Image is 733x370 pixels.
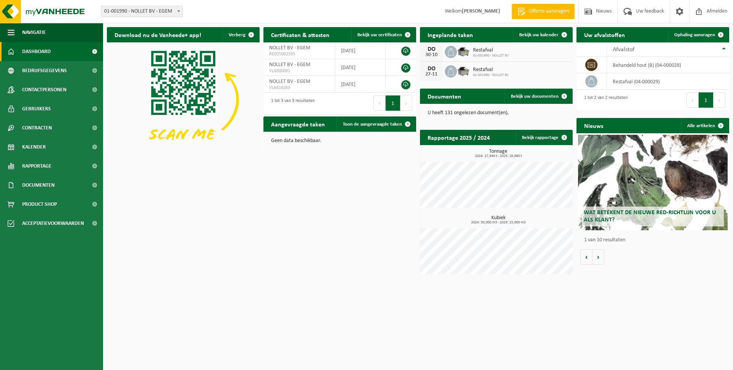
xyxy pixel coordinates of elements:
span: Product Shop [22,195,57,214]
button: Vorige [580,249,593,265]
button: Verberg [223,27,259,42]
span: NOLLET BV - EGEM [269,79,310,84]
span: 2024: 30,000 m3 - 2025: 15,000 m3 [424,221,573,225]
span: Restafval [473,47,509,53]
strong: [PERSON_NAME] [462,8,500,14]
h3: Tonnage [424,149,573,158]
button: Next [714,92,725,108]
td: [DATE] [335,59,385,76]
a: Bekijk uw documenten [505,89,572,104]
h3: Kubiek [424,215,573,225]
span: 01-001990 - NOLLET BV - EGEM [101,6,183,17]
span: Kalender [22,137,46,157]
h2: Certificaten & attesten [263,27,337,42]
a: Bekijk uw kalender [513,27,572,42]
div: DO [424,46,439,52]
h2: Rapportage 2025 / 2024 [420,130,497,145]
span: Wat betekent de nieuwe RED-richtlijn voor u als klant? [584,210,716,223]
span: Afvalstof [613,47,635,53]
div: 1 tot 3 van 3 resultaten [267,95,315,111]
a: Alle artikelen [681,118,728,133]
span: 01-001990 - NOLLET BV [473,53,509,58]
span: VLA900091 [269,68,329,74]
a: Toon de aangevraagde taken [337,116,415,132]
div: 30-10 [424,52,439,58]
div: 27-11 [424,72,439,77]
h2: Nieuws [576,118,611,133]
span: 01-001990 - NOLLET BV [473,73,509,78]
span: Acceptatievoorwaarden [22,214,84,233]
td: [DATE] [335,42,385,59]
span: Restafval [473,67,509,73]
p: Geen data beschikbaar. [271,138,408,144]
span: 01-001990 - NOLLET BV - EGEM [101,6,182,17]
button: Previous [373,95,386,111]
img: WB-5000-GAL-GY-01 [457,45,470,58]
span: Contracten [22,118,52,137]
td: restafval (04-000029) [607,73,729,90]
a: Bekijk rapportage [516,130,572,145]
div: DO [424,66,439,72]
span: Bekijk uw certificaten [357,32,402,37]
span: Bedrijfsgegevens [22,61,67,80]
img: Download de VHEPlus App [107,42,260,157]
span: 2024: 17,940 t - 2025: 16,980 t [424,154,573,158]
span: Navigatie [22,23,46,42]
span: Bekijk uw kalender [519,32,559,37]
button: Previous [686,92,699,108]
a: Wat betekent de nieuwe RED-richtlijn voor u als klant? [578,135,728,230]
span: Bekijk uw documenten [511,94,559,99]
button: Next [400,95,412,111]
a: Offerte aanvragen [512,4,575,19]
h2: Aangevraagde taken [263,116,333,131]
div: 1 tot 2 van 2 resultaten [580,92,628,108]
a: Ophaling aanvragen [668,27,728,42]
span: Verberg [229,32,245,37]
span: Contactpersonen [22,80,66,99]
span: NOLLET BV - EGEM [269,62,310,68]
h2: Ingeplande taken [420,27,481,42]
h2: Documenten [420,89,469,103]
h2: Download nu de Vanheede+ app! [107,27,209,42]
button: Volgende [593,249,604,265]
img: WB-5000-GAL-GY-01 [457,64,470,77]
button: 1 [699,92,714,108]
p: 1 van 10 resultaten [584,238,725,243]
span: Documenten [22,176,55,195]
h2: Uw afvalstoffen [576,27,633,42]
span: Toon de aangevraagde taken [343,122,402,127]
td: behandeld hout (B) (04-000028) [607,57,729,73]
span: Dashboard [22,42,51,61]
span: NOLLET BV - EGEM [269,45,310,51]
span: Rapportage [22,157,52,176]
a: Bekijk uw certificaten [351,27,415,42]
td: [DATE] [335,76,385,93]
span: VLA616263 [269,85,329,91]
span: Ophaling aanvragen [674,32,715,37]
span: Gebruikers [22,99,51,118]
span: Offerte aanvragen [527,8,571,15]
p: U heeft 131 ongelezen document(en). [428,110,565,116]
span: RED25002395 [269,51,329,57]
button: 1 [386,95,400,111]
